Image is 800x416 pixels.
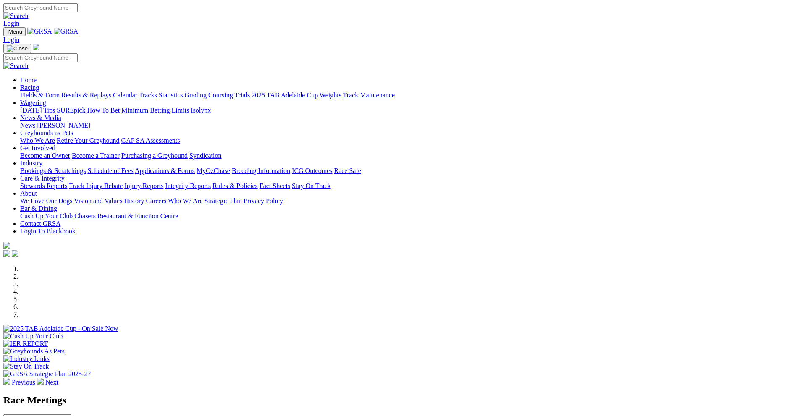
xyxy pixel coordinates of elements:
a: Login To Blackbook [20,228,76,235]
input: Search [3,3,78,12]
img: Close [7,45,28,52]
a: [PERSON_NAME] [37,122,90,129]
a: Who We Are [20,137,55,144]
a: Coursing [208,92,233,99]
a: MyOzChase [197,167,230,174]
a: Care & Integrity [20,175,65,182]
a: Integrity Reports [165,182,211,189]
img: GRSA [54,28,79,35]
a: Tracks [139,92,157,99]
a: ICG Outcomes [292,167,332,174]
div: Wagering [20,107,797,114]
a: Applications & Forms [135,167,195,174]
a: Rules & Policies [212,182,258,189]
img: logo-grsa-white.png [33,44,39,50]
img: GRSA Strategic Plan 2025-27 [3,370,91,378]
a: Isolynx [191,107,211,114]
img: GRSA [27,28,52,35]
a: Fields & Form [20,92,60,99]
img: twitter.svg [12,250,18,257]
div: Care & Integrity [20,182,797,190]
a: Retire Your Greyhound [57,137,120,144]
a: Careers [146,197,166,204]
a: 2025 TAB Adelaide Cup [252,92,318,99]
a: Vision and Values [74,197,122,204]
a: About [20,190,37,197]
a: Bookings & Scratchings [20,167,86,174]
a: Minimum Betting Limits [121,107,189,114]
input: Search [3,53,78,62]
span: Menu [8,29,22,35]
a: Login [3,36,19,43]
h2: Race Meetings [3,395,797,406]
a: Contact GRSA [20,220,60,227]
a: Who We Are [168,197,203,204]
img: Industry Links [3,355,50,363]
button: Toggle navigation [3,44,31,53]
img: Cash Up Your Club [3,332,63,340]
a: Grading [185,92,207,99]
a: Bar & Dining [20,205,57,212]
a: Home [20,76,37,84]
a: Fact Sheets [260,182,290,189]
a: Track Maintenance [343,92,395,99]
a: Login [3,20,19,27]
a: Cash Up Your Club [20,212,73,220]
a: SUREpick [57,107,85,114]
a: Get Involved [20,144,55,152]
a: GAP SA Assessments [121,137,180,144]
div: Greyhounds as Pets [20,137,797,144]
a: News & Media [20,114,61,121]
a: Statistics [159,92,183,99]
a: Become an Owner [20,152,70,159]
a: Stay On Track [292,182,330,189]
a: Calendar [113,92,137,99]
img: logo-grsa-white.png [3,242,10,249]
a: How To Bet [87,107,120,114]
a: Next [37,379,58,386]
a: Industry [20,160,42,167]
img: Greyhounds As Pets [3,348,65,355]
a: We Love Our Dogs [20,197,72,204]
a: Chasers Restaurant & Function Centre [74,212,178,220]
img: Stay On Track [3,363,49,370]
a: Wagering [20,99,46,106]
div: Racing [20,92,797,99]
a: Syndication [189,152,221,159]
img: IER REPORT [3,340,48,348]
img: chevron-left-pager-white.svg [3,378,10,385]
a: Racing [20,84,39,91]
div: Industry [20,167,797,175]
div: About [20,197,797,205]
span: Previous [12,379,35,386]
a: Race Safe [334,167,361,174]
a: Trials [234,92,250,99]
a: Strategic Plan [205,197,242,204]
a: Become a Trainer [72,152,120,159]
div: Get Involved [20,152,797,160]
a: Greyhounds as Pets [20,129,73,136]
div: Bar & Dining [20,212,797,220]
a: Previous [3,379,37,386]
img: chevron-right-pager-white.svg [37,378,44,385]
a: Injury Reports [124,182,163,189]
a: Stewards Reports [20,182,67,189]
a: Purchasing a Greyhound [121,152,188,159]
a: History [124,197,144,204]
a: Weights [320,92,341,99]
img: Search [3,62,29,70]
span: Next [45,379,58,386]
img: facebook.svg [3,250,10,257]
div: News & Media [20,122,797,129]
img: Search [3,12,29,20]
a: News [20,122,35,129]
a: [DATE] Tips [20,107,55,114]
a: Schedule of Fees [87,167,133,174]
button: Toggle navigation [3,27,26,36]
a: Track Injury Rebate [69,182,123,189]
img: 2025 TAB Adelaide Cup - On Sale Now [3,325,118,332]
a: Privacy Policy [244,197,283,204]
a: Breeding Information [232,167,290,174]
a: Results & Replays [61,92,111,99]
